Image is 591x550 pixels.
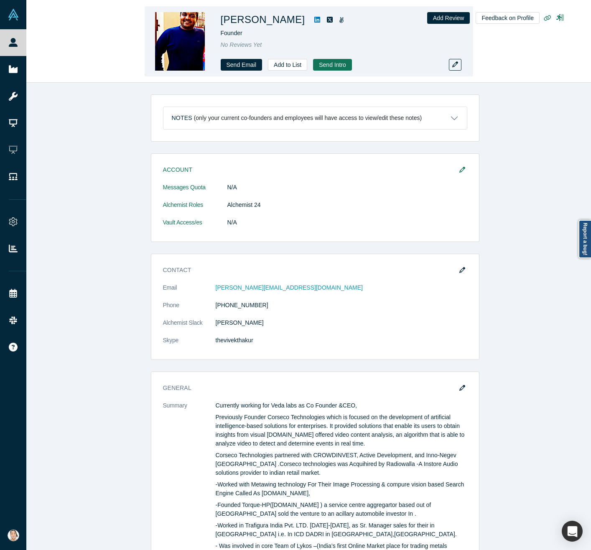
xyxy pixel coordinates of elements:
dd: N/A [227,183,467,192]
a: [PERSON_NAME][EMAIL_ADDRESS][DOMAIN_NAME] [216,284,363,291]
button: Add Review [427,12,470,24]
dt: Messages Quota [163,183,227,201]
h3: General [163,384,456,392]
dt: Email [163,283,216,301]
p: (only your current co-founders and employees will have access to view/edit these notes) [194,115,422,122]
p: -Worked with Metawing technology For Their Image Processing & compure vision based Search Engine ... [216,480,467,498]
h3: Account [163,166,456,174]
a: Report a bug! [578,220,591,258]
dd: thevivekthakur [216,336,467,345]
dt: Alchemist Roles [163,201,227,218]
a: Send Email [221,59,262,71]
dt: Vault Access/es [163,218,227,236]
h1: [PERSON_NAME] [221,12,305,27]
button: Add to List [268,59,307,71]
dd: Alchemist 24 [227,201,467,209]
h3: Contact [163,266,456,275]
dt: Alchemist Slack [163,318,216,336]
img: Vivek Singh's Profile Image [150,12,209,71]
p: -Worked in Trafigura India Pvt. LTD. [DATE]-[DATE], as Sr. Manager sales for their in [GEOGRAPHIC... [216,521,467,539]
a: [PHONE_NUMBER] [216,302,268,308]
p: Corseco Technologies partnered with CROWDINVEST, Active Development, and Inno-Negev [GEOGRAPHIC_D... [216,451,467,477]
span: No Reviews Yet [221,41,262,48]
p: -Founded Torque-HP([DOMAIN_NAME] ) a service centre aggregartor based out of [GEOGRAPHIC_DATA] so... [216,501,467,518]
button: Notes (only your current co-founders and employees will have access to view/edit these notes) [163,107,467,129]
button: Send Intro [313,59,352,71]
p: Currently working for Veda labs as Co Founder & , [216,401,467,410]
dd: [PERSON_NAME] [216,318,467,327]
span: Founder [221,30,242,36]
img: Alchemist Vault Logo [8,9,19,20]
dd: N/A [227,218,467,227]
button: Feedback on Profile [476,12,540,24]
h3: Notes [172,114,192,122]
dt: Phone [163,301,216,318]
dt: Skype [163,336,216,354]
span: CEO [343,402,355,409]
img: Natasha Lowery's Account [8,530,19,541]
p: Previously Founder Corseco Technologies which is focused on the development of artificial intelli... [216,413,467,448]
